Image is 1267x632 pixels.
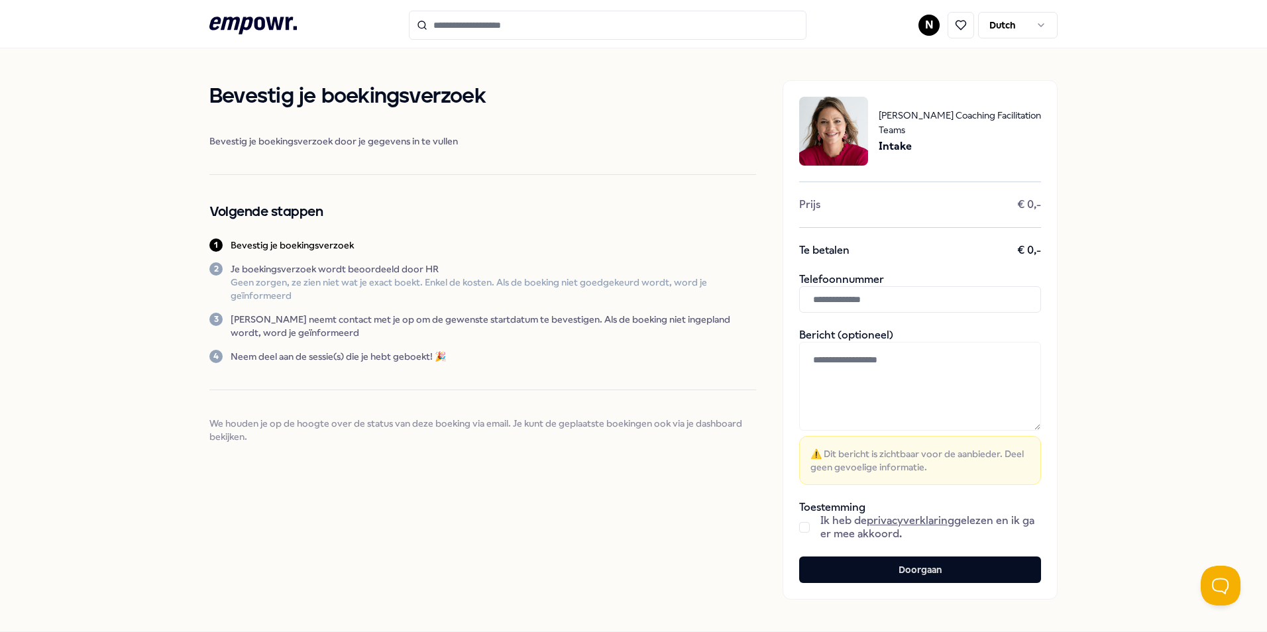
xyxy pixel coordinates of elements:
span: Ik heb de gelezen en ik ga er mee akkoord. [820,514,1041,541]
span: We houden je op de hoogte over de status van deze boeking via email. Je kunt de geplaatste boekin... [209,417,756,443]
span: € 0,- [1017,198,1041,211]
p: Je boekingsverzoek wordt beoordeeld door HR [231,262,756,276]
div: 2 [209,262,223,276]
img: package image [799,97,868,166]
div: 4 [209,350,223,363]
span: Te betalen [799,244,850,257]
p: Neem deel aan de sessie(s) die je hebt geboekt! 🎉 [231,350,446,363]
div: Bericht (optioneel) [799,329,1041,485]
p: Geen zorgen, ze zien niet wat je exact boekt. Enkel de kosten. Als de boeking niet goedgekeurd wo... [231,276,756,302]
p: Bevestig je boekingsverzoek [231,238,354,252]
span: ⚠️ Dit bericht is zichtbaar voor de aanbieder. Deel geen gevoelige informatie. [810,447,1030,474]
div: Telefoonnummer [799,273,1041,313]
button: N [918,15,940,36]
iframe: Help Scout Beacon - Open [1201,566,1240,606]
span: Bevestig je boekingsverzoek door je gegevens in te vullen [209,134,756,148]
span: Prijs [799,198,820,211]
div: Toestemming [799,501,1041,541]
span: [PERSON_NAME] Coaching Facilitation Teams [879,108,1041,138]
span: € 0,- [1017,244,1041,257]
div: 1 [209,238,223,252]
div: 3 [209,313,223,326]
p: [PERSON_NAME] neemt contact met je op om de gewenste startdatum te bevestigen. Als de boeking nie... [231,313,756,339]
h1: Bevestig je boekingsverzoek [209,80,756,113]
input: Search for products, categories or subcategories [409,11,806,40]
a: privacyverklaring [867,514,954,527]
h2: Volgende stappen [209,201,756,223]
button: Doorgaan [799,556,1041,583]
span: Intake [879,138,1041,155]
